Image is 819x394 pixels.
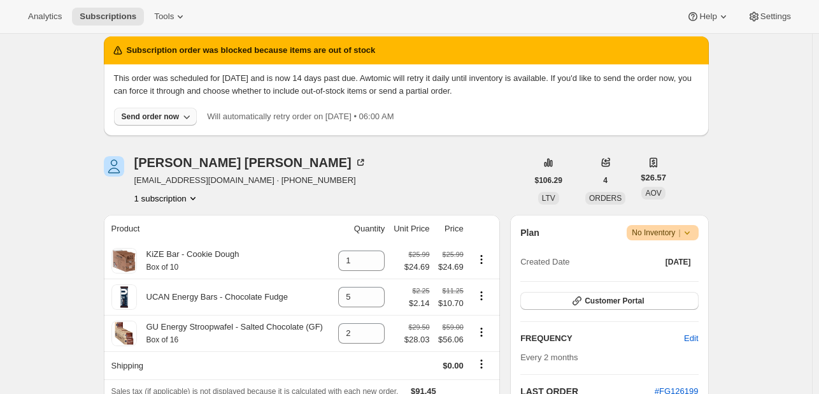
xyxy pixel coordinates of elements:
span: $106.29 [535,175,562,186]
button: $106.29 [527,171,570,189]
span: Analytics [28,11,62,22]
small: $25.99 [408,251,429,258]
img: product img [111,248,137,274]
button: Edit [676,328,706,349]
button: Product actions [471,252,492,266]
span: AOV [645,189,661,198]
span: Tools [154,11,174,22]
button: [DATE] [658,253,699,271]
span: Edit [684,332,698,345]
small: $29.50 [408,323,429,331]
h2: Subscription order was blocked because items are out of stock [127,44,376,57]
span: $56.06 [438,333,464,346]
small: $11.25 [443,287,464,295]
th: Product [104,215,333,243]
span: $24.69 [404,261,430,274]
span: Nikki Battaglia [104,156,124,177]
div: KiZE Bar - Cookie Dough [137,248,239,274]
span: ORDERS [589,194,622,203]
span: Settings [760,11,791,22]
span: LTV [542,194,555,203]
button: Tools [146,8,194,26]
button: Product actions [471,325,492,339]
span: $24.69 [438,261,464,274]
span: Help [699,11,716,22]
button: Product actions [134,192,199,205]
span: Customer Portal [585,296,644,306]
button: Customer Portal [520,292,698,310]
th: Price [434,215,467,243]
span: $28.03 [404,333,430,346]
div: GU Energy Stroopwafel - Salted Chocolate (GF) [137,321,323,346]
p: Will automatically retry order on [DATE] • 06:00 AM [207,110,394,123]
span: $2.14 [409,297,430,310]
small: Box of 16 [146,335,179,344]
button: 4 [595,171,615,189]
button: Shipping actions [471,357,492,371]
button: Send order now [114,108,197,126]
button: Help [679,8,737,26]
span: Every 2 months [520,353,578,362]
span: $0.00 [443,361,464,370]
small: $25.99 [443,251,464,258]
img: product img [111,321,137,346]
div: Send order now [122,112,180,122]
div: UCAN Energy Bars - Chocolate Fudge [137,291,288,303]
h2: FREQUENCY [520,332,684,345]
th: Shipping [104,351,333,379]
th: Unit Price [388,215,433,243]
span: [EMAIL_ADDRESS][DOMAIN_NAME] · [PHONE_NUMBER] [134,174,367,187]
span: | [678,228,680,238]
div: [PERSON_NAME] [PERSON_NAME] [134,156,367,169]
small: $59.00 [443,323,464,331]
small: Box of 10 [146,263,179,272]
h2: Plan [520,226,539,239]
span: Created Date [520,256,569,268]
button: Analytics [20,8,69,26]
span: $26.57 [641,171,666,184]
span: $10.70 [438,297,464,310]
button: Product actions [471,289,492,303]
button: Subscriptions [72,8,144,26]
small: $2.25 [412,287,429,295]
span: 4 [603,175,608,186]
button: Settings [740,8,799,26]
span: No Inventory [632,226,693,239]
th: Quantity [333,215,388,243]
img: product img [111,284,137,310]
p: This order was scheduled for [DATE] and is now 14 days past due. Awtomic will retry it daily unti... [114,72,699,98]
span: [DATE] [666,257,691,267]
span: Subscriptions [80,11,136,22]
